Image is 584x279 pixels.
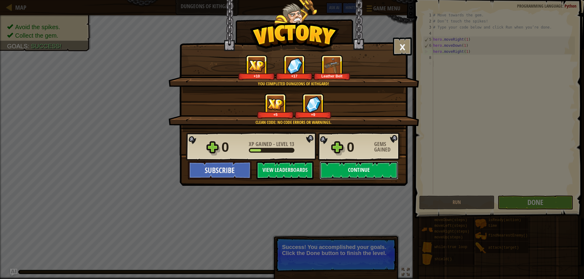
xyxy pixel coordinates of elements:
[315,74,349,78] div: Leather Belt
[256,161,314,179] button: View Leaderboards
[221,138,245,157] div: 0
[197,119,389,125] div: Clean code: no code errors or warnings.
[258,112,293,117] div: +5
[188,161,252,179] button: Subscribe
[305,96,321,113] img: Gems Gained
[320,161,398,179] button: Continue
[374,141,401,152] div: Gems Gained
[393,37,412,56] button: ×
[239,74,274,78] div: +10
[277,74,311,78] div: +17
[249,140,273,148] span: XP Gained
[296,112,330,117] div: +9
[248,60,265,72] img: XP Gained
[275,140,289,148] span: Level
[250,22,339,53] img: Victory
[289,140,294,148] span: 13
[267,98,284,110] img: XP Gained
[249,141,294,147] div: -
[347,138,370,157] div: 0
[324,57,340,74] img: New Item
[197,81,389,87] div: You completed Dungeons of Kithgard!
[287,57,302,74] img: Gems Gained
